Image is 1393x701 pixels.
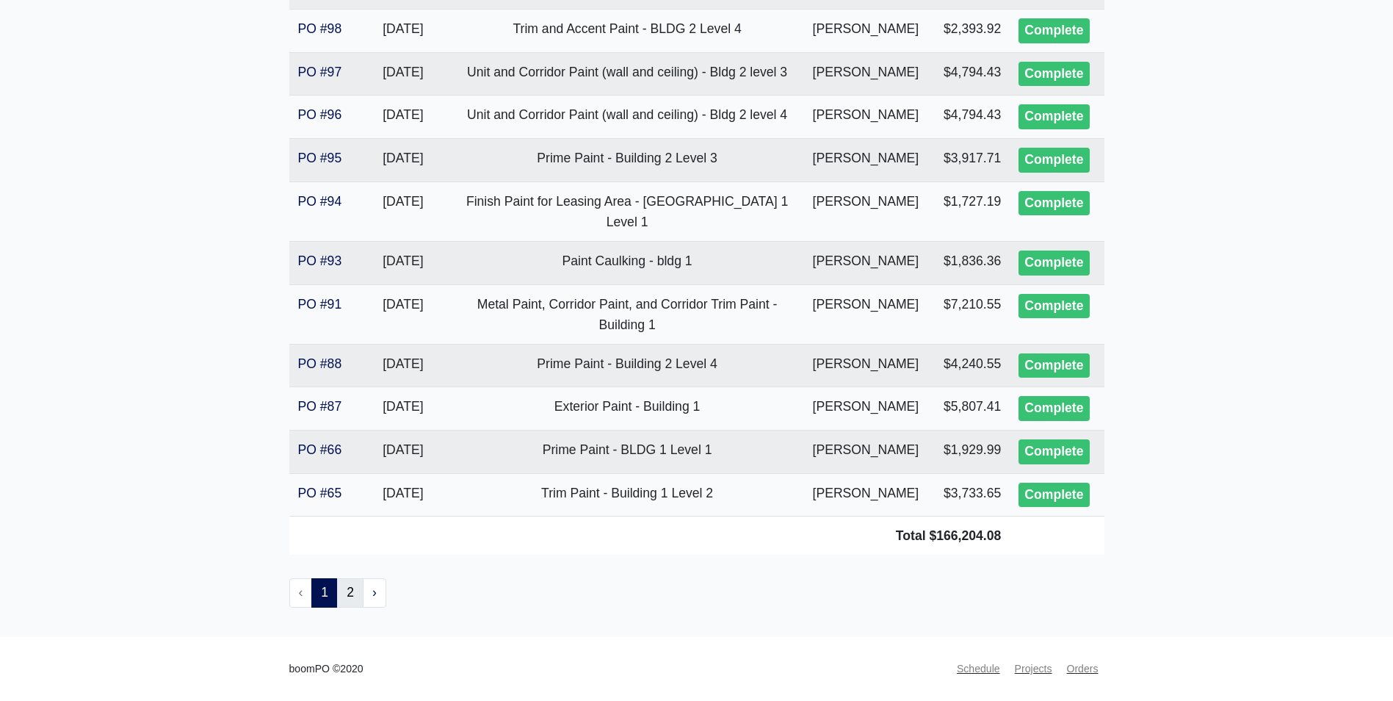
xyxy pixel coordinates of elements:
td: [DATE] [355,284,451,344]
span: 1 [311,578,338,608]
td: $2,393.92 [927,10,1010,53]
td: [PERSON_NAME] [804,431,928,474]
td: $4,240.55 [927,344,1010,387]
a: PO #88 [298,356,342,371]
td: Unit and Corridor Paint (wall and ceiling) - Bldg 2 level 3 [451,52,804,96]
div: Complete [1018,353,1089,378]
td: Total $166,204.08 [289,517,1010,556]
td: [DATE] [355,52,451,96]
a: PO #87 [298,399,342,414]
a: PO #66 [298,442,342,457]
td: [DATE] [355,139,451,182]
div: Complete [1018,104,1089,129]
td: [PERSON_NAME] [804,139,928,182]
a: Projects [1009,655,1058,683]
td: [PERSON_NAME] [804,284,928,344]
div: Complete [1018,62,1089,87]
small: boomPO ©2020 [289,661,363,677]
td: [DATE] [355,181,451,241]
td: [PERSON_NAME] [804,52,928,96]
td: [DATE] [355,387,451,431]
td: [DATE] [355,96,451,139]
td: $3,733.65 [927,473,1010,517]
td: Trim Paint - Building 1 Level 2 [451,473,804,517]
a: Orders [1060,655,1104,683]
a: PO #95 [298,151,342,165]
a: Schedule [951,655,1006,683]
div: Complete [1018,294,1089,319]
td: $3,917.71 [927,139,1010,182]
a: PO #97 [298,65,342,79]
td: Trim and Accent Paint - BLDG 2 Level 4 [451,10,804,53]
div: Complete [1018,191,1089,216]
a: 2 [337,578,363,608]
div: Complete [1018,148,1089,173]
td: Prime Paint - Building 2 Level 4 [451,344,804,387]
td: Prime Paint - BLDG 1 Level 1 [451,431,804,474]
td: [PERSON_NAME] [804,96,928,139]
a: PO #94 [298,194,342,209]
a: PO #93 [298,254,342,268]
td: $5,807.41 [927,387,1010,431]
a: PO #65 [298,486,342,500]
td: Unit and Corridor Paint (wall and ceiling) - Bldg 2 level 4 [451,96,804,139]
td: $1,836.36 [927,241,1010,284]
li: « Previous [289,578,313,608]
td: [PERSON_NAME] [804,241,928,284]
td: $1,727.19 [927,181,1010,241]
div: Complete [1018,439,1089,464]
td: $4,794.43 [927,96,1010,139]
td: [DATE] [355,473,451,517]
div: Complete [1018,483,1089,508]
td: $1,929.99 [927,431,1010,474]
td: [PERSON_NAME] [804,181,928,241]
td: [DATE] [355,344,451,387]
td: Paint Caulking - bldg 1 [451,241,804,284]
td: [PERSON_NAME] [804,473,928,517]
td: Prime Paint - Building 2 Level 3 [451,139,804,182]
a: PO #98 [298,21,342,36]
td: Finish Paint for Leasing Area - [GEOGRAPHIC_DATA] 1 Level 1 [451,181,804,241]
td: $7,210.55 [927,284,1010,344]
div: Complete [1018,396,1089,421]
a: PO #91 [298,297,342,312]
div: Complete [1018,251,1089,276]
td: [DATE] [355,431,451,474]
td: [DATE] [355,241,451,284]
td: [PERSON_NAME] [804,10,928,53]
td: $4,794.43 [927,52,1010,96]
td: [PERSON_NAME] [804,344,928,387]
a: PO #96 [298,107,342,122]
td: Exterior Paint - Building 1 [451,387,804,431]
td: [DATE] [355,10,451,53]
a: Next » [363,578,386,608]
td: Metal Paint, Corridor Paint, and Corridor Trim Paint - Building 1 [451,284,804,344]
td: [PERSON_NAME] [804,387,928,431]
div: Complete [1018,18,1089,43]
